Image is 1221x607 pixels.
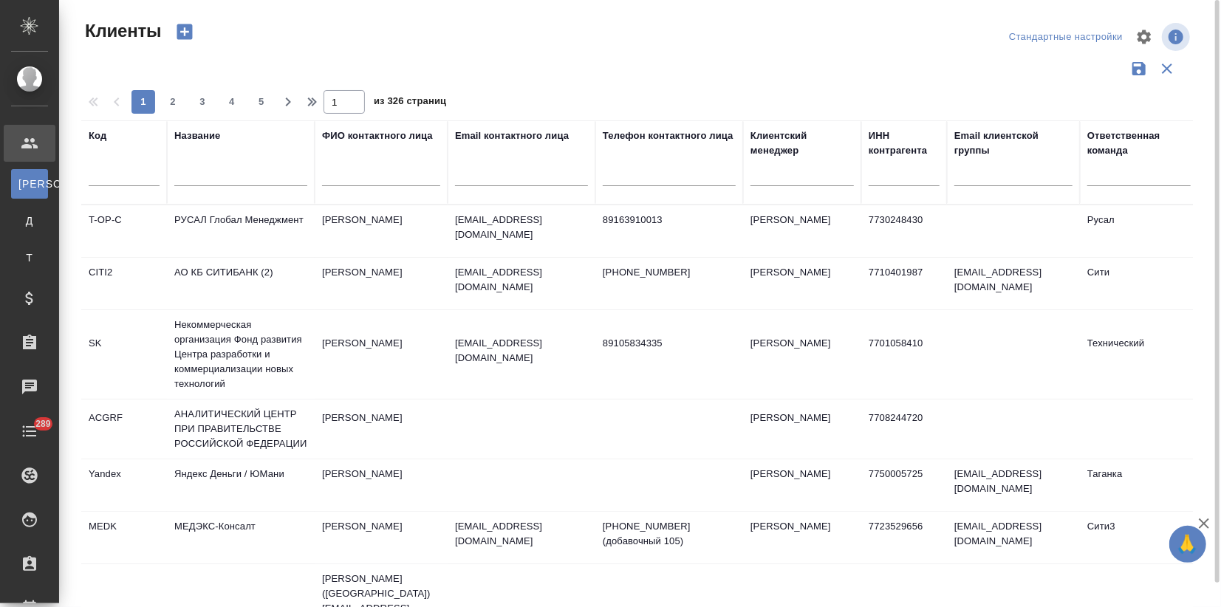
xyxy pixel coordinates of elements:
[167,205,315,257] td: РУСАЛ Глобал Менеджмент
[743,258,861,309] td: [PERSON_NAME]
[603,213,736,227] p: 89163910013
[861,329,947,380] td: 7701058410
[18,213,41,228] span: Д
[81,205,167,257] td: T-OP-C
[947,258,1080,309] td: [EMAIL_ADDRESS][DOMAIN_NAME]
[11,243,48,272] a: Т
[18,250,41,265] span: Т
[1169,526,1206,563] button: 🙏
[947,459,1080,511] td: [EMAIL_ADDRESS][DOMAIN_NAME]
[947,512,1080,563] td: [EMAIL_ADDRESS][DOMAIN_NAME]
[167,399,315,459] td: АНАЛИТИЧЕСКИЙ ЦЕНТР ПРИ ПРАВИТЕЛЬСТВЕ РОССИЙСКОЙ ФЕДЕРАЦИИ
[743,403,861,455] td: [PERSON_NAME]
[27,416,60,431] span: 289
[167,310,315,399] td: Некоммерческая организация Фонд развития Центра разработки и коммерциализации новых технологий
[315,459,448,511] td: [PERSON_NAME]
[18,176,41,191] span: [PERSON_NAME]
[455,128,569,143] div: Email контактного лица
[161,95,185,109] span: 2
[743,329,861,380] td: [PERSON_NAME]
[191,90,214,114] button: 3
[1125,55,1153,83] button: Сохранить фильтры
[455,265,588,295] p: [EMAIL_ADDRESS][DOMAIN_NAME]
[315,258,448,309] td: [PERSON_NAME]
[861,403,947,455] td: 7708244720
[861,205,947,257] td: 7730248430
[1175,529,1200,560] span: 🙏
[250,90,273,114] button: 5
[743,459,861,511] td: [PERSON_NAME]
[861,258,947,309] td: 7710401987
[603,265,736,280] p: [PHONE_NUMBER]
[191,95,214,109] span: 3
[1080,329,1198,380] td: Технический
[81,459,167,511] td: Yandex
[603,336,736,351] p: 89105834335
[1005,26,1126,49] div: split button
[315,329,448,380] td: [PERSON_NAME]
[315,512,448,563] td: [PERSON_NAME]
[250,95,273,109] span: 5
[1126,19,1162,55] span: Настроить таблицу
[81,403,167,455] td: ACGRF
[161,90,185,114] button: 2
[861,512,947,563] td: 7723529656
[1080,205,1198,257] td: Русал
[869,128,940,158] div: ИНН контрагента
[954,128,1073,158] div: Email клиентской группы
[603,128,733,143] div: Телефон контактного лица
[1080,459,1198,511] td: Таганка
[1080,258,1198,309] td: Сити
[315,403,448,455] td: [PERSON_NAME]
[81,512,167,563] td: MEDK
[81,19,161,43] span: Клиенты
[11,206,48,236] a: Д
[861,459,947,511] td: 7750005725
[1087,128,1191,158] div: Ответственная команда
[455,213,588,242] p: [EMAIL_ADDRESS][DOMAIN_NAME]
[1162,23,1193,51] span: Посмотреть информацию
[167,19,202,44] button: Создать
[167,258,315,309] td: АО КБ СИТИБАНК (2)
[4,413,55,450] a: 289
[220,95,244,109] span: 4
[220,90,244,114] button: 4
[11,169,48,199] a: [PERSON_NAME]
[315,205,448,257] td: [PERSON_NAME]
[167,512,315,563] td: МЕДЭКС-Консалт
[174,128,220,143] div: Название
[81,258,167,309] td: CITI2
[322,128,433,143] div: ФИО контактного лица
[455,336,588,366] p: [EMAIL_ADDRESS][DOMAIN_NAME]
[89,128,106,143] div: Код
[1153,55,1181,83] button: Сбросить фильтры
[81,329,167,380] td: SK
[750,128,854,158] div: Клиентский менеджер
[374,92,446,114] span: из 326 страниц
[455,519,588,549] p: [EMAIL_ADDRESS][DOMAIN_NAME]
[1080,512,1198,563] td: Сити3
[167,459,315,511] td: Яндекс Деньги / ЮМани
[743,512,861,563] td: [PERSON_NAME]
[743,205,861,257] td: [PERSON_NAME]
[603,519,736,549] p: [PHONE_NUMBER] (добавочный 105)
